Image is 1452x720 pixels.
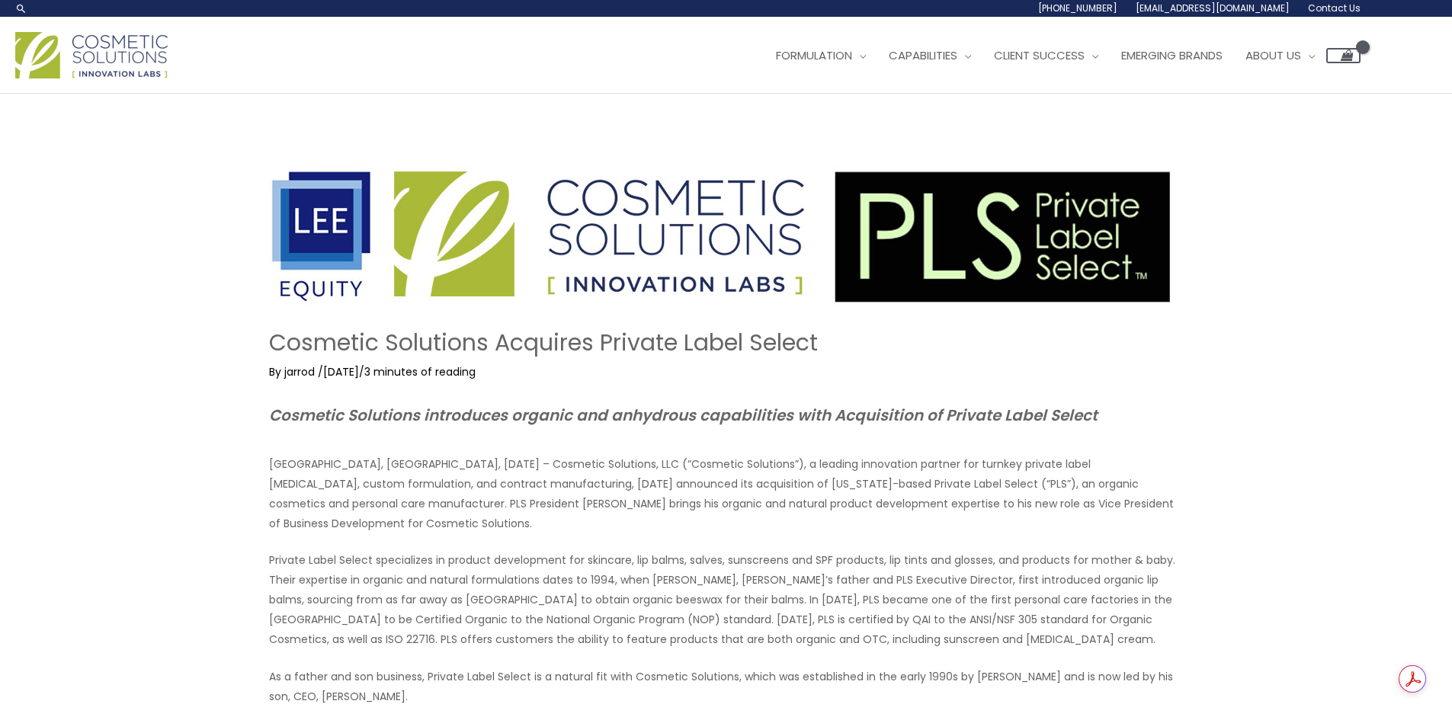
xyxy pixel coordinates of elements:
span: Contact Us [1308,2,1361,14]
a: View Shopping Cart, empty [1326,48,1361,63]
span: [PHONE_NUMBER] [1038,2,1117,14]
h1: Cosmetic Solutions Acquires Private Label Select [269,329,1184,357]
p: [GEOGRAPHIC_DATA], [GEOGRAPHIC_DATA], [DATE] – Cosmetic Solutions, LLC (“Cosmetic Solutions”), a ... [269,454,1184,533]
span: Emerging Brands [1121,47,1223,63]
a: Formulation [764,33,877,78]
p: As a father and son business, Private Label Select is a natural fit with Cosmetic Solutions, whic... [269,667,1184,706]
span: About Us [1245,47,1301,63]
img: pls acquisition image [269,167,1175,308]
a: About Us [1234,33,1326,78]
span: Formulation [776,47,852,63]
em: Acquisition of Private Label Select [835,405,1098,426]
a: jarrod [284,364,318,379]
div: By / / [269,364,1184,379]
span: Client Success [994,47,1085,63]
span: [EMAIL_ADDRESS][DOMAIN_NAME] [1136,2,1290,14]
em: Cosmetic Solutions introduces organic and anhydrous capabilities with [269,405,831,426]
span: [DATE] [323,364,359,379]
img: Cosmetic Solutions Logo [15,32,168,78]
a: Search icon link [15,2,27,14]
a: Client Success [982,33,1110,78]
nav: Site Navigation [753,33,1361,78]
a: Emerging Brands [1110,33,1234,78]
span: jarrod [284,364,315,379]
span: Capabilities [889,47,957,63]
p: Private Label Select specializes in product development for skincare, lip balms, salves, sunscree... [269,550,1184,649]
a: Capabilities [877,33,982,78]
span: 3 minutes of reading [364,364,476,379]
